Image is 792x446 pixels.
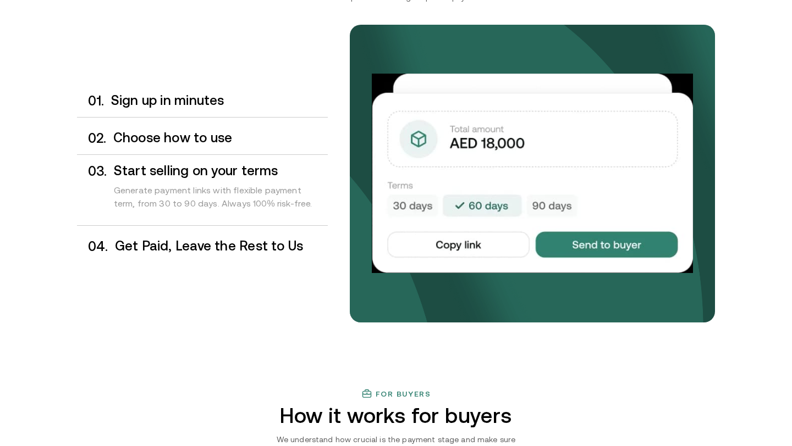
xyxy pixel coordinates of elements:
[77,239,108,254] div: 0 4 .
[372,74,693,272] img: Your payments collected on time.
[114,178,328,221] div: Generate payment links with flexible payment term, from 30 to 90 days. Always 100% risk-free.
[114,164,328,178] h3: Start selling on your terms
[77,131,107,146] div: 0 2 .
[77,164,107,221] div: 0 3 .
[376,389,431,398] h3: For buyers
[113,131,328,145] h3: Choose how to use
[236,404,557,427] h2: How it works for buyers
[350,25,715,322] img: bg
[111,93,328,108] h3: Sign up in minutes
[77,93,105,108] div: 0 1 .
[115,239,328,253] h3: Get Paid, Leave the Rest to Us
[361,388,372,399] img: finance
